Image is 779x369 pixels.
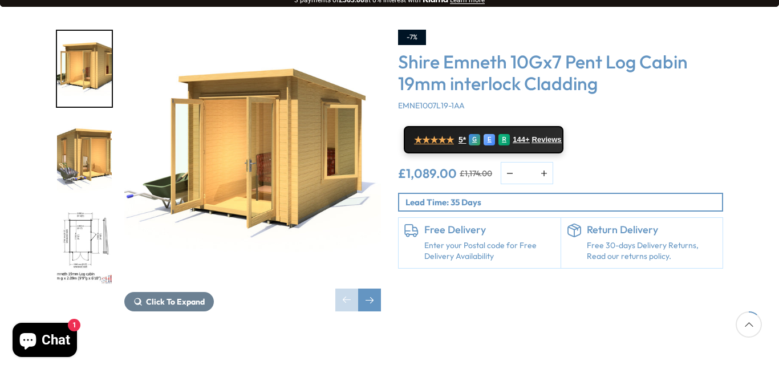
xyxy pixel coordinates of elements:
div: Next slide [358,289,381,311]
div: -7% [398,30,426,45]
div: Previous slide [335,289,358,311]
button: Click To Expand [124,292,214,311]
p: Lead Time: 35 Days [405,196,722,208]
span: 144+ [513,135,529,144]
a: Enter your Postal code for Free Delivery Availability [424,240,555,262]
span: EMNE1007L19-1AA [398,100,465,111]
div: R [498,134,510,145]
img: 2990g209010gx7Emneth19mmPLAN_d4ba3b4a-96d8-4d00-8955-d493a1658387_200x200.jpg [57,209,112,285]
a: ★★★★★ 5* G E R 144+ Reviews [404,126,563,153]
div: G [469,134,480,145]
img: Emneth_2990g209010gx719mm-030life_e9f9deeb-37bb-4c40-ab52-b54535801b1a_200x200.jpg [57,31,112,107]
div: 3 / 12 [56,208,113,286]
div: 1 / 12 [124,30,381,311]
div: 2 / 12 [56,119,113,197]
p: Free 30-days Delivery Returns, Read our returns policy. [587,240,717,262]
span: ★★★★★ [414,135,454,145]
h3: Shire Emneth 10Gx7 Pent Log Cabin 19mm interlock Cladding [398,51,723,95]
img: Emneth_2990g209010gx719mm030lifeswapwim_979d911c-7bd8-40fb-baac-62acdcd7c688_200x200.jpg [57,120,112,196]
span: Click To Expand [146,297,205,307]
img: Shire Emneth 10Gx7 Pent Log Cabin 19mm interlock Cladding - Best Shed [124,30,381,286]
div: E [484,134,495,145]
h6: Return Delivery [587,224,717,236]
h6: Free Delivery [424,224,555,236]
span: Reviews [532,135,562,144]
div: 1 / 12 [56,30,113,108]
del: £1,174.00 [460,169,492,177]
ins: £1,089.00 [398,167,457,180]
inbox-online-store-chat: Shopify online store chat [9,323,80,360]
